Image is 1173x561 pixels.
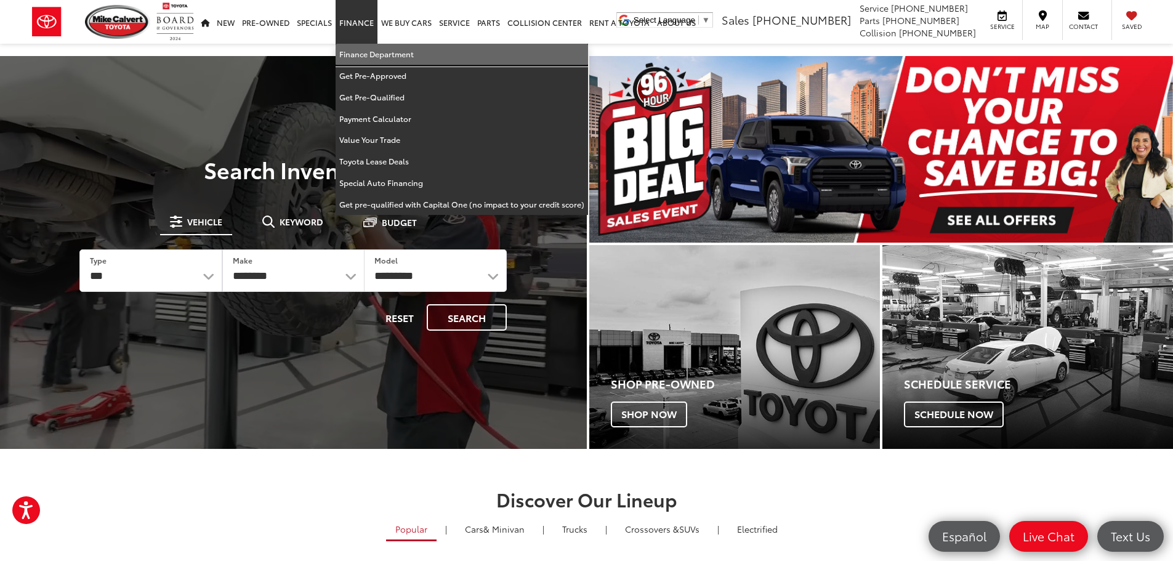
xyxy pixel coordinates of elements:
[375,304,424,331] button: Reset
[442,523,450,535] li: |
[891,2,968,14] span: [PHONE_NUMBER]
[1017,528,1081,544] span: Live Chat
[427,304,507,331] button: Search
[52,157,535,182] h3: Search Inventory
[456,519,534,539] a: Cars
[553,519,597,539] a: Trucks
[616,519,709,539] a: SUVs
[336,65,588,87] a: Get Pre-Approved
[625,523,679,535] span: Crossovers &
[85,5,150,39] img: Mike Calvert Toyota
[336,87,588,108] a: Get Pre-Qualified
[90,255,107,265] label: Type
[728,519,787,539] a: Electrified
[374,255,398,265] label: Model
[336,108,588,130] a: Payment Calculator
[386,519,437,541] a: Popular
[539,523,547,535] li: |
[936,528,993,544] span: Español
[702,15,710,25] span: ▼
[988,22,1016,31] span: Service
[336,129,588,151] a: Value Your Trade
[882,245,1173,449] div: Toyota
[1009,521,1088,552] a: Live Chat
[336,172,588,194] a: Special Auto Financing
[904,378,1173,390] h4: Schedule Service
[1118,22,1145,31] span: Saved
[752,12,851,28] span: [PHONE_NUMBER]
[611,378,880,390] h4: Shop Pre-Owned
[336,194,588,215] a: Get pre-qualified with Capital One (no impact to your credit score)
[336,44,588,65] a: Finance Department
[280,217,323,226] span: Keyword
[714,523,722,535] li: |
[904,402,1004,427] span: Schedule Now
[1069,22,1098,31] span: Contact
[336,151,588,172] a: Toyota Lease Deals
[860,26,897,39] span: Collision
[882,245,1173,449] a: Schedule Service Schedule Now
[153,489,1021,509] h2: Discover Our Lineup
[722,12,749,28] span: Sales
[882,14,959,26] span: [PHONE_NUMBER]
[929,521,1000,552] a: Español
[382,218,417,227] span: Budget
[1097,521,1164,552] a: Text Us
[233,255,252,265] label: Make
[589,245,880,449] a: Shop Pre-Owned Shop Now
[483,523,525,535] span: & Minivan
[860,2,889,14] span: Service
[1029,22,1056,31] span: Map
[602,523,610,535] li: |
[899,26,976,39] span: [PHONE_NUMBER]
[1105,528,1156,544] span: Text Us
[589,245,880,449] div: Toyota
[187,217,222,226] span: Vehicle
[611,402,687,427] span: Shop Now
[860,14,880,26] span: Parts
